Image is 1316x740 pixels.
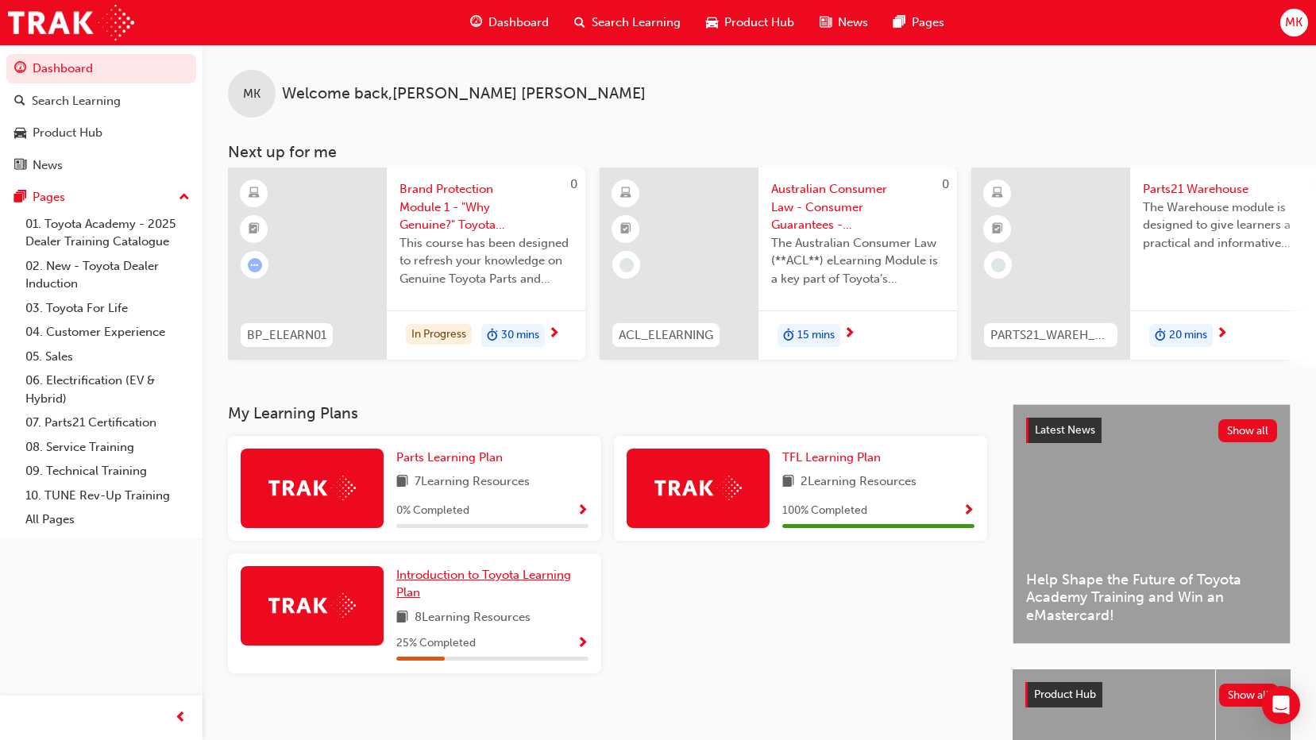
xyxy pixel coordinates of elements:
[396,566,589,602] a: Introduction to Toyota Learning Plan
[807,6,881,39] a: news-iconNews
[1034,688,1096,701] span: Product Hub
[570,177,577,191] span: 0
[881,6,957,39] a: pages-iconPages
[1026,418,1277,443] a: Latest NewsShow all
[1035,423,1095,437] span: Latest News
[19,507,196,532] a: All Pages
[620,183,631,204] span: learningResourceType_ELEARNING-icon
[8,5,134,40] img: Trak
[963,501,974,521] button: Show Progress
[801,472,917,492] span: 2 Learning Resources
[14,126,26,141] span: car-icon
[1026,571,1277,625] span: Help Shape the Future of Toyota Academy Training and Win an eMastercard!
[14,62,26,76] span: guage-icon
[33,156,63,175] div: News
[33,124,102,142] div: Product Hub
[33,188,65,206] div: Pages
[1285,13,1302,32] span: MK
[19,254,196,296] a: 02. New - Toyota Dealer Induction
[574,13,585,33] span: search-icon
[6,54,196,83] a: Dashboard
[797,326,835,345] span: 15 mins
[470,13,482,33] span: guage-icon
[396,502,469,520] span: 0 % Completed
[6,118,196,148] a: Product Hub
[6,51,196,183] button: DashboardSearch LearningProduct HubNews
[619,258,634,272] span: learningRecordVerb_NONE-icon
[771,180,944,234] span: Australian Consumer Law - Consumer Guarantees - eLearning module
[1280,9,1308,37] button: MK
[548,327,560,341] span: next-icon
[32,92,121,110] div: Search Learning
[600,168,957,360] a: 0ACL_ELEARNINGAustralian Consumer Law - Consumer Guarantees - eLearning moduleThe Australian Cons...
[19,459,196,484] a: 09. Technical Training
[1025,682,1278,707] a: Product HubShow all
[396,472,408,492] span: book-icon
[820,13,832,33] span: news-icon
[893,13,905,33] span: pages-icon
[577,637,589,651] span: Show Progress
[654,476,742,500] img: Trak
[577,504,589,518] span: Show Progress
[1216,327,1228,341] span: next-icon
[396,568,571,600] span: Introduction to Toyota Learning Plan
[19,410,196,435] a: 07. Parts21 Certification
[1219,684,1279,707] button: Show all
[992,219,1003,240] span: booktick-icon
[396,608,408,628] span: book-icon
[991,258,1005,272] span: learningRecordVerb_NONE-icon
[396,450,503,464] span: Parts Learning Plan
[399,234,573,288] span: This course has been designed to refresh your knowledge on Genuine Toyota Parts and Accessories s...
[175,708,187,728] span: prev-icon
[990,326,1111,345] span: PARTS21_WAREH_N1021_EL
[693,6,807,39] a: car-iconProduct Hub
[19,320,196,345] a: 04. Customer Experience
[19,296,196,321] a: 03. Toyota For Life
[14,159,26,173] span: news-icon
[577,634,589,653] button: Show Progress
[963,504,974,518] span: Show Progress
[396,634,476,653] span: 25 % Completed
[488,13,549,32] span: Dashboard
[1143,198,1316,252] span: The Warehouse module is designed to give learners a practical and informative appreciation of Toy...
[399,180,573,234] span: Brand Protection Module 1 - "Why Genuine?" Toyota Genuine Parts and Accessories
[268,593,356,618] img: Trak
[706,13,718,33] span: car-icon
[782,472,794,492] span: book-icon
[415,608,531,628] span: 8 Learning Resources
[179,187,190,208] span: up-icon
[843,327,855,341] span: next-icon
[249,219,260,240] span: booktick-icon
[1169,326,1207,345] span: 20 mins
[782,449,887,467] a: TFL Learning Plan
[562,6,693,39] a: search-iconSearch Learning
[19,345,196,369] a: 05. Sales
[6,183,196,212] button: Pages
[992,183,1003,204] span: learningResourceType_ELEARNING-icon
[415,472,530,492] span: 7 Learning Resources
[1218,419,1278,442] button: Show all
[19,484,196,508] a: 10. TUNE Rev-Up Training
[783,326,794,346] span: duration-icon
[457,6,562,39] a: guage-iconDashboard
[838,13,868,32] span: News
[6,87,196,116] a: Search Learning
[620,219,631,240] span: booktick-icon
[1143,180,1316,198] span: Parts21 Warehouse
[782,450,881,464] span: TFL Learning Plan
[396,449,509,467] a: Parts Learning Plan
[228,168,585,360] a: 0BP_ELEARN01Brand Protection Module 1 - "Why Genuine?" Toyota Genuine Parts and AccessoriesThis c...
[1155,326,1166,346] span: duration-icon
[243,85,260,103] span: MK
[619,326,713,345] span: ACL_ELEARNING
[592,13,681,32] span: Search Learning
[6,151,196,180] a: News
[249,183,260,204] span: learningResourceType_ELEARNING-icon
[247,326,326,345] span: BP_ELEARN01
[203,143,1316,161] h3: Next up for me
[19,212,196,254] a: 01. Toyota Academy - 2025 Dealer Training Catalogue
[282,85,646,103] span: Welcome back , [PERSON_NAME] [PERSON_NAME]
[782,502,867,520] span: 100 % Completed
